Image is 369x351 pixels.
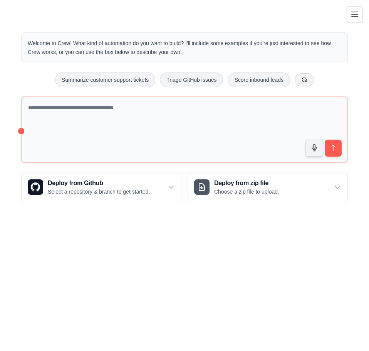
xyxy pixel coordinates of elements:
[160,73,223,87] button: Triage GitHub issues
[347,6,363,22] button: Toggle navigation
[214,179,279,188] h3: Deploy from zip file
[228,73,290,87] button: Score inbound leads
[48,179,150,188] h3: Deploy from Github
[28,39,341,57] p: Welcome to Crew! What kind of automation do you want to build? I'll include some examples if you'...
[55,73,155,87] button: Summarize customer support tickets
[214,188,279,196] p: Choose a zip file to upload.
[48,188,150,196] p: Select a repository & branch to get started.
